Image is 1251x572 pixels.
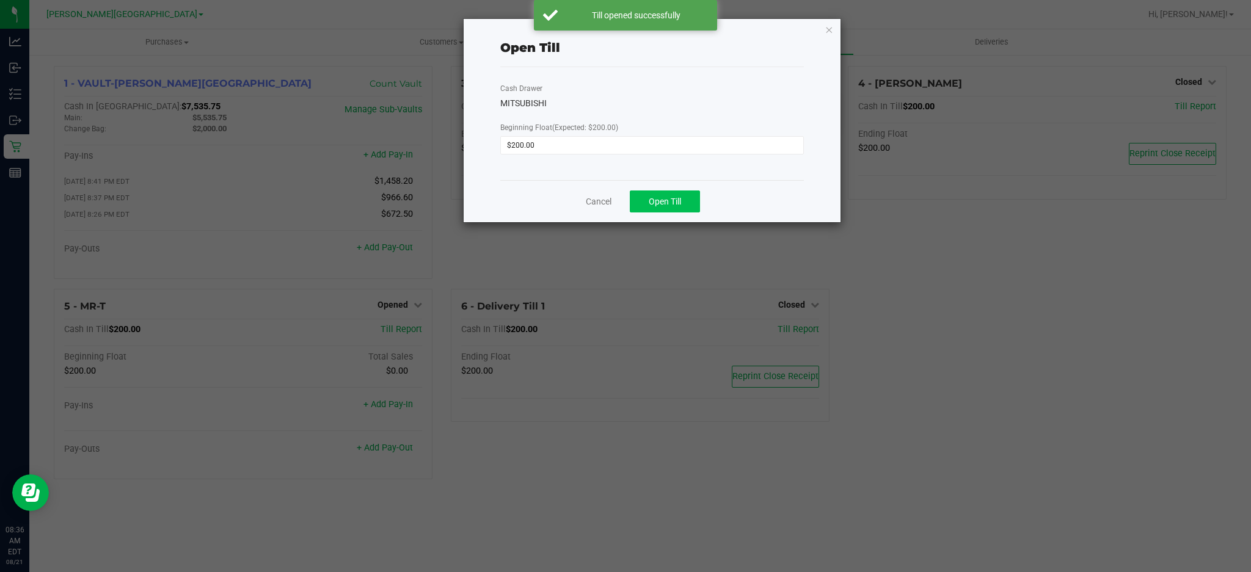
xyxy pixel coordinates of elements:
div: Open Till [500,38,560,57]
iframe: Resource center [12,474,49,511]
div: Till opened successfully [564,9,708,21]
div: MITSUBISHI [500,97,804,110]
label: Cash Drawer [500,83,542,94]
span: Beginning Float [500,123,618,132]
button: Open Till [630,190,700,212]
a: Cancel [586,195,611,208]
span: Open Till [649,197,681,206]
span: (Expected: $200.00) [552,123,618,132]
